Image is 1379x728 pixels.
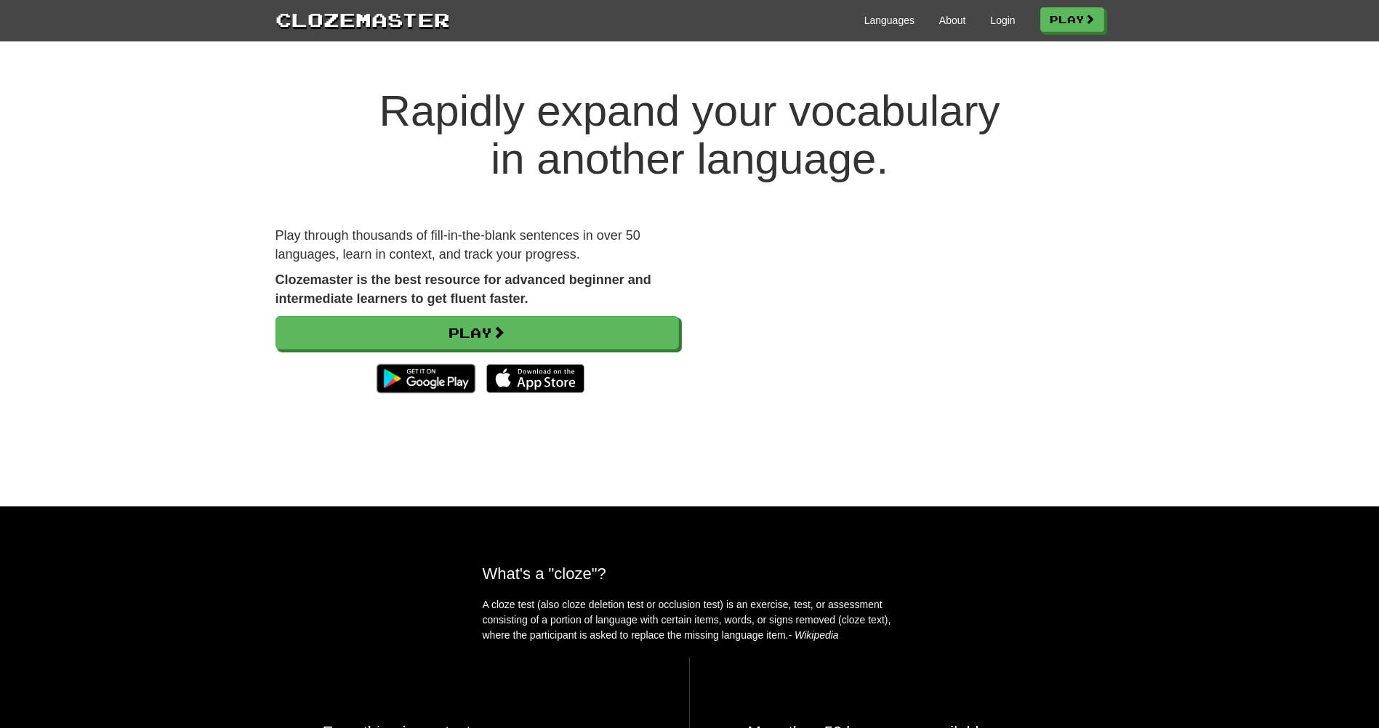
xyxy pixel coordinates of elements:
[864,13,914,28] a: Languages
[276,272,651,306] strong: Clozemaster is the best resource for advanced beginner and intermediate learners to get fluent fa...
[486,364,584,393] img: Download_on_the_App_Store_Badge_US-UK_135x40-25178aeef6eb6b83b96f5f2d004eda3bffbb37122de64afbaef7...
[990,13,1015,28] a: Login
[939,13,966,28] a: About
[789,629,839,641] em: - Wikipedia
[1040,7,1104,32] a: Play
[276,316,679,349] a: Play
[276,227,679,264] p: Play through thousands of fill-in-the-blank sentences in over 50 languages, learn in context, and...
[276,6,450,33] a: Clozemaster
[483,597,897,643] p: A cloze test (also cloze deletion test or occlusion test) is an exercise, test, or assessment con...
[483,565,897,583] h2: What's a "cloze"?
[369,357,482,400] img: Get it on Google Play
